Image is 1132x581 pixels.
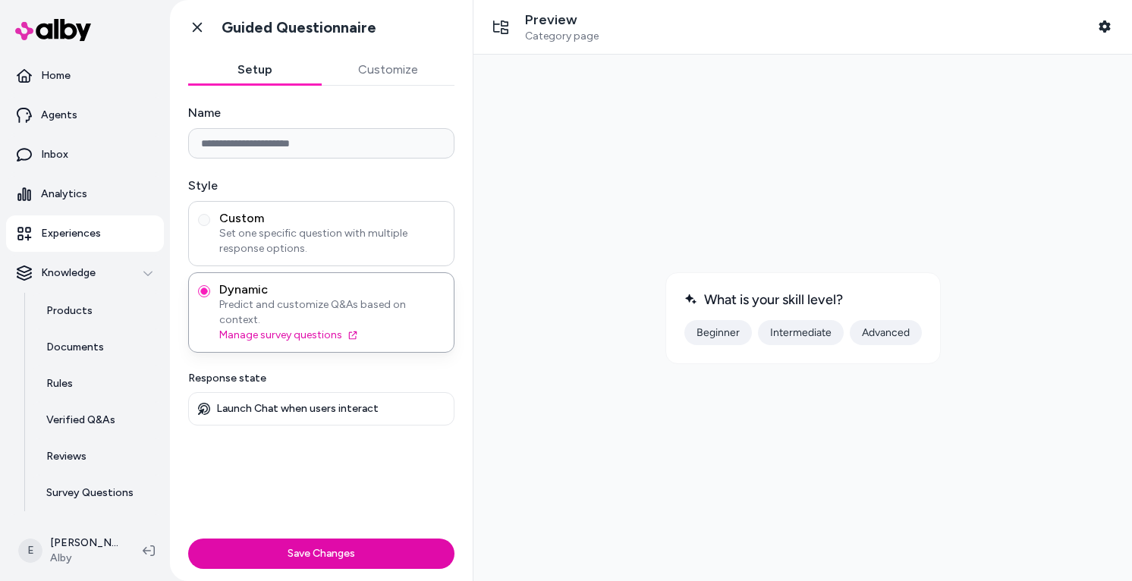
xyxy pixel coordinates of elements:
[188,55,322,85] button: Setup
[31,366,164,402] a: Rules
[188,539,454,569] button: Save Changes
[6,255,164,291] button: Knowledge
[46,303,93,319] p: Products
[6,58,164,94] a: Home
[188,177,454,195] label: Style
[216,402,379,416] p: Launch Chat when users interact
[18,539,42,563] span: E
[322,55,455,85] button: Customize
[31,329,164,366] a: Documents
[198,214,210,226] button: CustomSet one specific question with multiple response options.
[188,104,454,122] label: Name
[41,108,77,123] p: Agents
[9,526,130,575] button: E[PERSON_NAME]Alby
[31,293,164,329] a: Products
[222,18,376,37] h1: Guided Questionnaire
[6,215,164,252] a: Experiences
[50,551,118,566] span: Alby
[31,475,164,511] a: Survey Questions
[46,449,86,464] p: Reviews
[6,176,164,212] a: Analytics
[6,137,164,173] a: Inbox
[41,147,68,162] p: Inbox
[31,438,164,475] a: Reviews
[41,226,101,241] p: Experiences
[198,285,210,297] button: DynamicPredict and customize Q&As based on context.Manage survey questions
[219,328,445,343] a: Manage survey questions
[41,265,96,281] p: Knowledge
[46,485,134,501] p: Survey Questions
[41,187,87,202] p: Analytics
[46,413,115,428] p: Verified Q&As
[50,535,118,551] p: [PERSON_NAME]
[6,97,164,133] a: Agents
[219,226,445,256] span: Set one specific question with multiple response options.
[219,211,445,226] span: Custom
[188,371,454,386] p: Response state
[46,376,73,391] p: Rules
[41,68,71,83] p: Home
[15,19,91,41] img: alby Logo
[525,30,599,43] span: Category page
[46,340,104,355] p: Documents
[219,297,445,328] span: Predict and customize Q&As based on context.
[219,282,445,297] span: Dynamic
[525,11,599,29] p: Preview
[31,402,164,438] a: Verified Q&As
